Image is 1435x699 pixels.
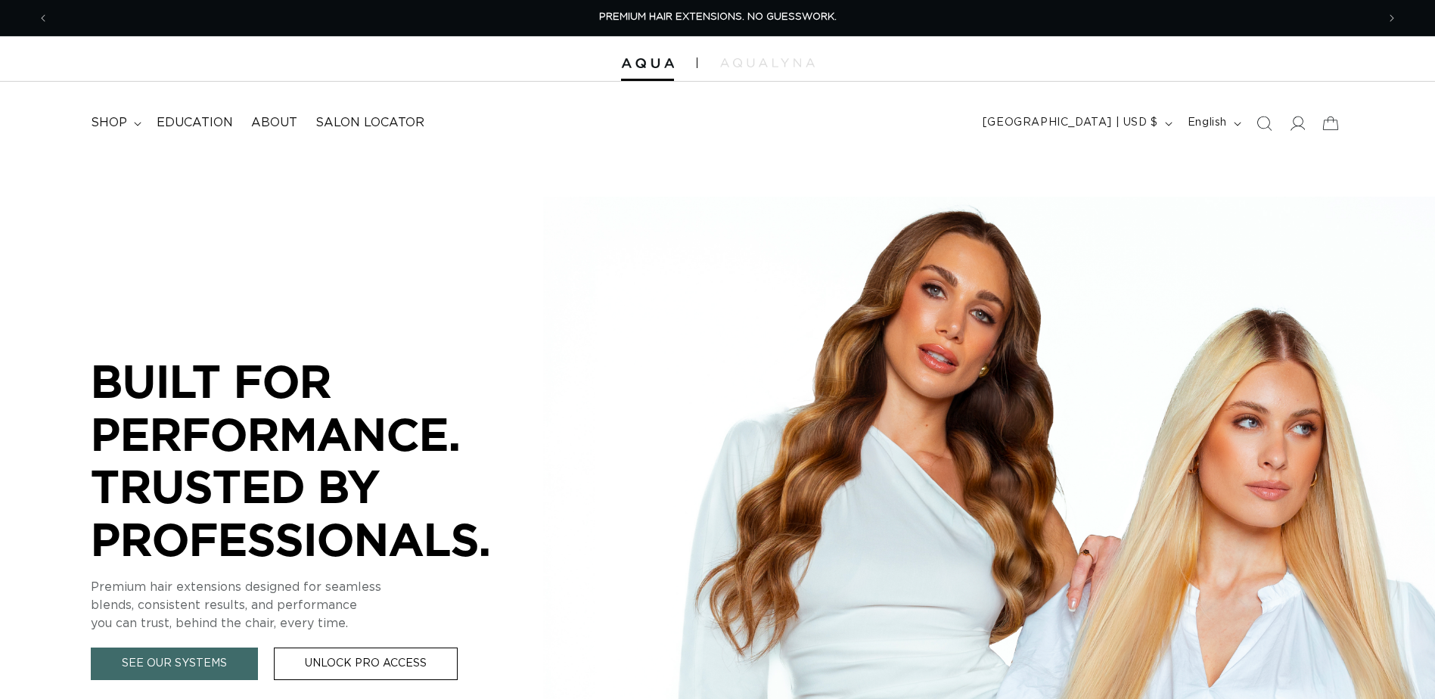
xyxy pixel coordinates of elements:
button: English [1179,109,1247,138]
a: See Our Systems [91,648,258,680]
button: Previous announcement [26,4,60,33]
p: Premium hair extensions designed for seamless blends, consistent results, and performance you can... [91,578,545,632]
summary: shop [82,106,148,140]
span: PREMIUM HAIR EXTENSIONS. NO GUESSWORK. [599,12,837,22]
span: About [251,115,297,131]
span: [GEOGRAPHIC_DATA] | USD $ [983,115,1158,131]
img: Aqua Hair Extensions [621,58,674,69]
span: Salon Locator [315,115,424,131]
a: Salon Locator [306,106,433,140]
summary: Search [1247,107,1281,140]
img: aqualyna.com [720,58,815,67]
button: [GEOGRAPHIC_DATA] | USD $ [974,109,1179,138]
span: English [1188,115,1227,131]
button: Next announcement [1375,4,1409,33]
p: BUILT FOR PERFORMANCE. TRUSTED BY PROFESSIONALS. [91,355,545,565]
a: Education [148,106,242,140]
span: Education [157,115,233,131]
a: About [242,106,306,140]
span: shop [91,115,127,131]
a: Unlock Pro Access [274,648,458,680]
